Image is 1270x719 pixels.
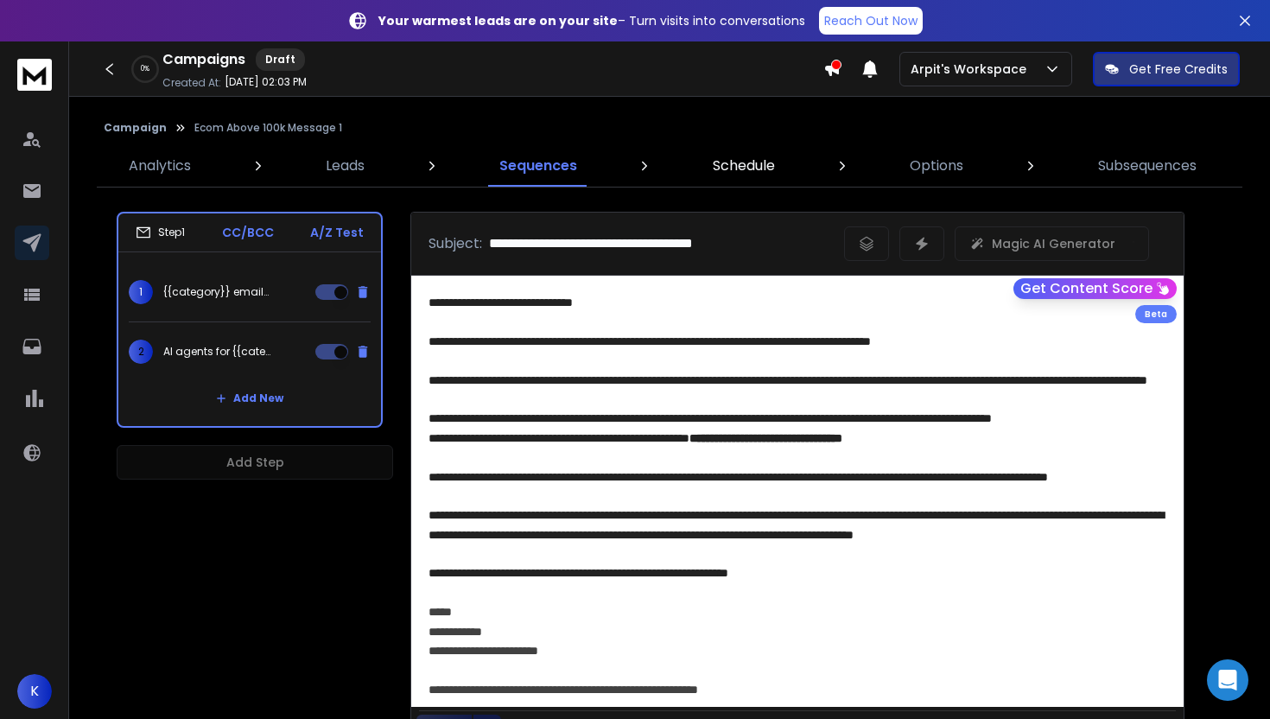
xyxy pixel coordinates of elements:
button: Add New [202,381,297,416]
p: Leads [326,156,365,176]
p: Ecom Above 100k Message 1 [194,121,342,135]
a: Sequences [489,145,587,187]
a: Reach Out Now [819,7,923,35]
p: – Turn visits into conversations [378,12,805,29]
a: Subsequences [1088,145,1207,187]
button: Get Free Credits [1093,52,1240,86]
p: Sequences [499,156,577,176]
p: Options [910,156,963,176]
p: Get Free Credits [1129,60,1228,78]
button: Get Content Score [1013,278,1177,299]
p: Arpit's Workspace [911,60,1033,78]
h1: Campaigns [162,49,245,70]
p: [DATE] 02:03 PM [225,75,307,89]
p: 0 % [141,64,149,74]
a: Analytics [118,145,201,187]
p: AI agents for {{category}} + {30% email revenue|30% revenue from email|30%+ revenue via email} [163,345,274,359]
div: Open Intercom Messenger [1207,659,1248,701]
p: Created At: [162,76,221,90]
strong: Your warmest leads are on your site [378,12,618,29]
p: Subject: [429,233,482,254]
p: Reach Out Now [824,12,918,29]
p: Subsequences [1098,156,1197,176]
button: K [17,674,52,709]
p: Analytics [129,156,191,176]
li: Step1CC/BCCA/Z Test1{{category}} emails that actually sell?2AI agents for {{category}} + {30% ema... [117,212,383,428]
div: Draft [256,48,305,71]
a: Options [899,145,974,187]
button: Campaign [104,121,167,135]
span: 1 [129,280,153,304]
p: {{category}} emails that actually sell? [163,285,274,299]
span: 2 [129,340,153,364]
img: logo [17,59,52,91]
p: Schedule [713,156,775,176]
a: Leads [315,145,375,187]
a: Schedule [702,145,785,187]
div: Step 1 [136,225,185,240]
p: A/Z Test [310,224,364,241]
div: Beta [1135,305,1177,323]
p: CC/BCC [222,224,274,241]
